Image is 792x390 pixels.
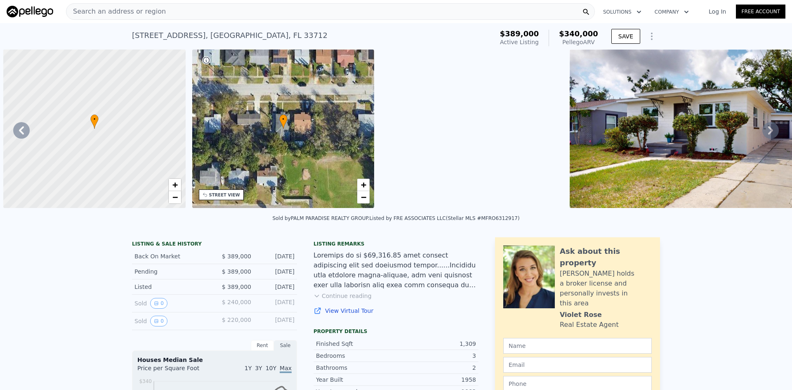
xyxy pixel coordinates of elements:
[209,192,240,198] div: STREET VIEW
[648,5,695,19] button: Company
[134,316,208,326] div: Sold
[560,310,602,320] div: Violet Rose
[361,192,366,202] span: −
[258,267,295,276] div: [DATE]
[643,28,660,45] button: Show Options
[313,251,478,290] div: Loremips do si $69,316.85 amet consect adipiscing elit sed doeiusmod tempor......Incididu utla et...
[134,267,208,276] div: Pending
[7,6,53,17] img: Pellego
[596,5,648,19] button: Solutions
[66,7,166,17] span: Search an address or region
[279,114,288,129] div: •
[559,29,598,38] span: $340,000
[222,317,251,323] span: $ 220,000
[90,116,99,123] span: •
[396,376,476,384] div: 1958
[274,340,297,351] div: Sale
[559,38,598,46] div: Pellego ARV
[134,283,208,291] div: Listed
[736,5,785,19] a: Free Account
[396,364,476,372] div: 2
[258,316,295,326] div: [DATE]
[357,191,370,203] a: Zoom out
[396,340,476,348] div: 1,309
[560,269,652,308] div: [PERSON_NAME] holds a broker license and personally invests in this area
[169,191,181,203] a: Zoom out
[280,365,292,373] span: Max
[503,357,652,373] input: Email
[370,215,520,221] div: Listed by FRE ASSOCIATES LLC (Stellar MLS #MFRO6312917)
[560,320,619,330] div: Real Estate Agent
[222,268,251,275] span: $ 389,000
[503,338,652,354] input: Name
[251,340,274,351] div: Rent
[500,29,539,38] span: $389,000
[258,252,295,260] div: [DATE]
[279,116,288,123] span: •
[150,316,167,326] button: View historical data
[313,307,478,315] a: View Virtual Tour
[258,283,295,291] div: [DATE]
[560,246,652,269] div: Ask about this property
[258,298,295,309] div: [DATE]
[313,241,478,247] div: Listing remarks
[134,298,208,309] div: Sold
[139,378,152,384] tspan: $340
[396,352,476,360] div: 3
[132,30,328,41] div: [STREET_ADDRESS] , [GEOGRAPHIC_DATA] , FL 33712
[150,298,167,309] button: View historical data
[172,180,177,190] span: +
[255,365,262,371] span: 3Y
[172,192,177,202] span: −
[361,180,366,190] span: +
[132,241,297,249] div: LISTING & SALE HISTORY
[245,365,252,371] span: 1Y
[222,299,251,305] span: $ 240,000
[316,364,396,372] div: Bathrooms
[137,356,292,364] div: Houses Median Sale
[222,253,251,260] span: $ 389,000
[699,7,736,16] a: Log In
[316,376,396,384] div: Year Built
[137,364,214,377] div: Price per Square Foot
[357,179,370,191] a: Zoom in
[90,114,99,129] div: •
[316,340,396,348] div: Finished Sqft
[169,179,181,191] a: Zoom in
[313,328,478,335] div: Property details
[222,284,251,290] span: $ 389,000
[316,352,396,360] div: Bedrooms
[611,29,640,44] button: SAVE
[500,39,539,45] span: Active Listing
[313,292,372,300] button: Continue reading
[134,252,208,260] div: Back On Market
[272,215,369,221] div: Sold by PALM PARADISE REALTY GROUP .
[266,365,276,371] span: 10Y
